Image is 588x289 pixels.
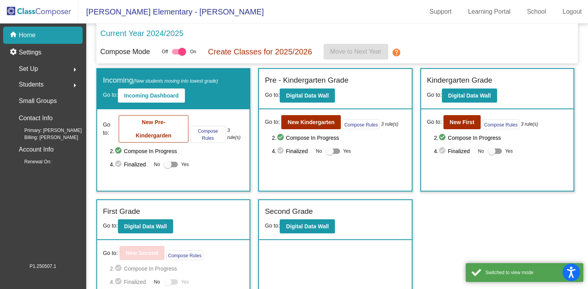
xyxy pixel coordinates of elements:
mat-icon: check_circle [114,146,124,156]
mat-icon: check_circle [277,133,286,143]
button: Compose Rules [342,119,380,129]
span: No [478,148,484,155]
label: Pre - Kindergarten Grade [265,75,348,86]
button: New Second [119,246,165,260]
button: Compose Rules [482,119,519,129]
p: Account Info [19,144,54,155]
b: New Kindergarten [288,119,335,125]
p: Home [19,31,36,40]
button: Move to Next Year [324,44,388,60]
a: Learning Portal [462,5,517,18]
b: New Second [126,250,158,256]
button: Digital Data Wall [442,89,497,103]
label: Incoming [103,75,218,86]
span: Set Up [19,63,38,74]
p: Create Classes for 2025/2026 [208,46,312,58]
p: Small Groups [19,96,57,107]
span: No [154,278,160,285]
b: Digital Data Wall [286,223,329,229]
i: 3 rule(s) [381,121,398,128]
span: 2. Compose In Progress [434,133,568,143]
span: Students [19,79,43,90]
button: Digital Data Wall [280,219,335,233]
mat-icon: check_circle [277,146,286,156]
p: Compose Mode [100,47,150,57]
i: 3 rule(s) [227,127,244,141]
span: Off [162,48,168,55]
span: 2. Compose In Progress [272,133,406,143]
span: [PERSON_NAME] Elementary - [PERSON_NAME] [78,5,264,18]
span: Yes [181,160,189,169]
span: Go to: [427,118,442,126]
b: New Pre-Kindergarden [136,119,172,139]
button: New First [443,115,481,129]
span: Renewal On: [12,158,51,165]
mat-icon: check_circle [438,146,448,156]
span: Go to: [103,249,118,257]
span: Primary: [PERSON_NAME] [12,127,82,134]
span: Move to Next Year [330,48,382,55]
span: 4. Finalized [434,146,474,156]
b: Incoming Dashboard [124,92,179,99]
mat-icon: help [391,48,401,57]
mat-icon: check_circle [438,133,448,143]
span: Yes [343,146,351,156]
span: 2. Compose In Progress [110,264,244,273]
button: Compose Rules [190,126,226,143]
button: New Kindergarten [281,115,341,129]
span: On [190,48,196,55]
span: No [154,161,160,168]
span: Billing: [PERSON_NAME] [12,134,78,141]
span: Yes [181,277,189,287]
mat-icon: arrow_right [70,65,80,74]
mat-icon: settings [9,48,19,57]
a: Support [423,5,458,18]
b: Digital Data Wall [286,92,329,99]
mat-icon: check_circle [114,277,124,287]
span: Go to: [265,118,280,126]
mat-icon: arrow_right [70,81,80,90]
span: No [316,148,322,155]
a: School [521,5,552,18]
span: Go to: [103,222,118,229]
p: Current Year 2024/2025 [100,27,183,39]
button: Digital Data Wall [280,89,335,103]
span: Yes [505,146,513,156]
span: (New students moving into lowest grade) [133,78,218,84]
span: 2. Compose In Progress [110,146,244,156]
b: New First [450,119,474,125]
span: Go to: [103,92,118,98]
span: 4. Finalized [272,146,312,156]
label: First Grade [103,206,140,217]
button: New Pre-Kindergarden [119,115,188,143]
a: Logout [556,5,588,18]
span: Go to: [427,92,442,98]
div: Switched to view mode [485,269,577,276]
span: 4. Finalized [110,277,150,287]
span: 4. Finalized [110,160,150,169]
b: Digital Data Wall [448,92,491,99]
p: Settings [19,48,42,57]
p: Contact Info [19,113,52,124]
button: Digital Data Wall [118,219,173,233]
mat-icon: check_circle [114,160,124,169]
span: Go to: [265,222,280,229]
button: Compose Rules [166,250,203,260]
button: Incoming Dashboard [118,89,185,103]
span: Go to: [103,121,118,137]
mat-icon: home [9,31,19,40]
i: 3 rule(s) [521,121,538,128]
mat-icon: check_circle [114,264,124,273]
span: Go to: [265,92,280,98]
b: Digital Data Wall [124,223,167,229]
label: Second Grade [265,206,313,217]
label: Kindergarten Grade [427,75,492,86]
